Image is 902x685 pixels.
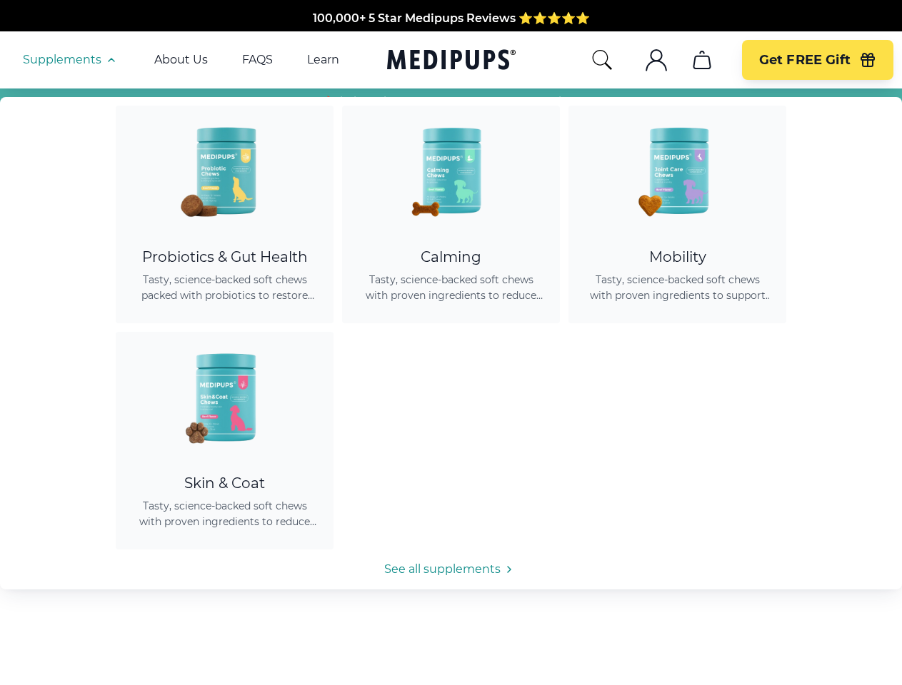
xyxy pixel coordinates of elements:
img: Skin & Coat Chews - Medipups [161,332,289,460]
a: Medipups [387,46,516,76]
a: Probiotic Dog Chews - MedipupsProbiotics & Gut HealthTasty, science-backed soft chews packed with... [116,106,334,323]
span: Made In The [GEOGRAPHIC_DATA] from domestic & globally sourced ingredients [214,29,688,42]
img: Joint Care Chews - Medipups [613,106,742,234]
span: Supplements [23,53,101,67]
button: account [639,43,673,77]
span: Tasty, science-backed soft chews with proven ingredients to reduce anxiety, promote relaxation, a... [359,272,543,303]
button: cart [685,43,719,77]
a: Joint Care Chews - MedipupsMobilityTasty, science-backed soft chews with proven ingredients to su... [568,106,786,323]
img: Probiotic Dog Chews - Medipups [161,106,289,234]
span: Get FREE Gift [759,52,851,68]
span: Tasty, science-backed soft chews packed with probiotics to restore gut balance, ease itching, sup... [133,272,316,303]
button: search [591,49,613,71]
div: Mobility [586,248,769,266]
div: Calming [359,248,543,266]
span: Tasty, science-backed soft chews with proven ingredients to support joint health, improve mobilit... [586,272,769,303]
a: FAQS [242,53,273,67]
a: Skin & Coat Chews - MedipupsSkin & CoatTasty, science-backed soft chews with proven ingredients t... [116,332,334,549]
a: Learn [307,53,339,67]
div: Probiotics & Gut Health [133,248,316,266]
span: 100,000+ 5 Star Medipups Reviews ⭐️⭐️⭐️⭐️⭐️ [313,11,590,25]
a: Calming Dog Chews - MedipupsCalmingTasty, science-backed soft chews with proven ingredients to re... [342,106,560,323]
a: About Us [154,53,208,67]
button: Get FREE Gift [742,40,893,80]
img: Calming Dog Chews - Medipups [387,106,516,234]
button: Supplements [23,51,120,68]
span: Tasty, science-backed soft chews with proven ingredients to reduce shedding, promote healthy skin... [133,498,316,529]
div: Skin & Coat [133,475,316,492]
